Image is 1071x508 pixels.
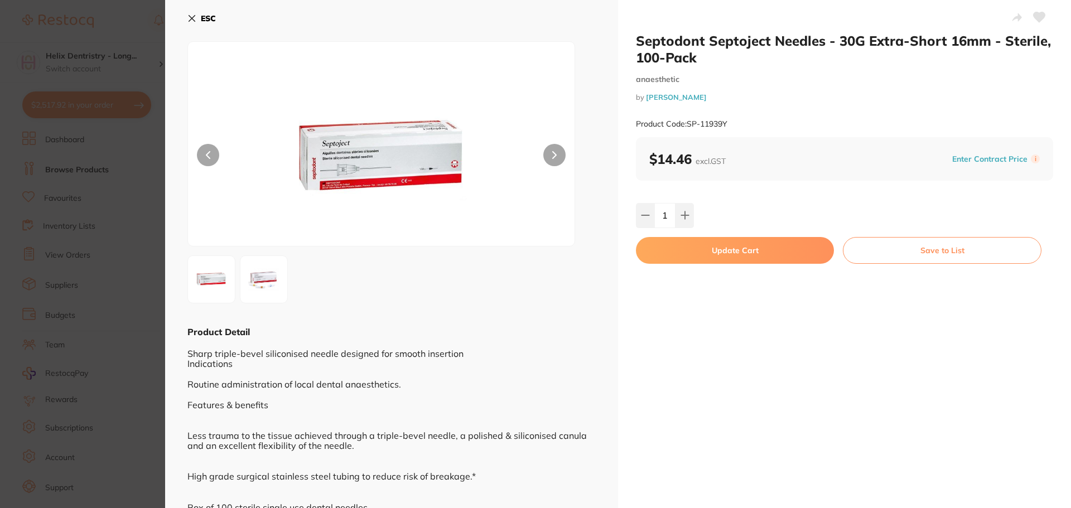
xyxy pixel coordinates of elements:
[636,93,1053,101] small: by
[949,154,1031,165] button: Enter Contract Price
[646,93,707,101] a: [PERSON_NAME]
[843,237,1041,264] button: Save to List
[187,9,216,28] button: ESC
[1031,154,1040,163] label: i
[636,237,834,264] button: Update Cart
[266,70,498,246] img: NjBRLmpwZw
[636,75,1053,84] small: anaesthetic
[636,119,727,129] small: Product Code: SP-11939Y
[244,259,284,299] img: WS5qcGc
[191,259,231,299] img: NjBRLmpwZw
[649,151,726,167] b: $14.46
[187,326,250,337] b: Product Detail
[636,32,1053,66] h2: Septodont Septoject Needles - 30G Extra-Short 16mm - Sterile, 100-Pack
[201,13,216,23] b: ESC
[696,156,726,166] span: excl. GST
